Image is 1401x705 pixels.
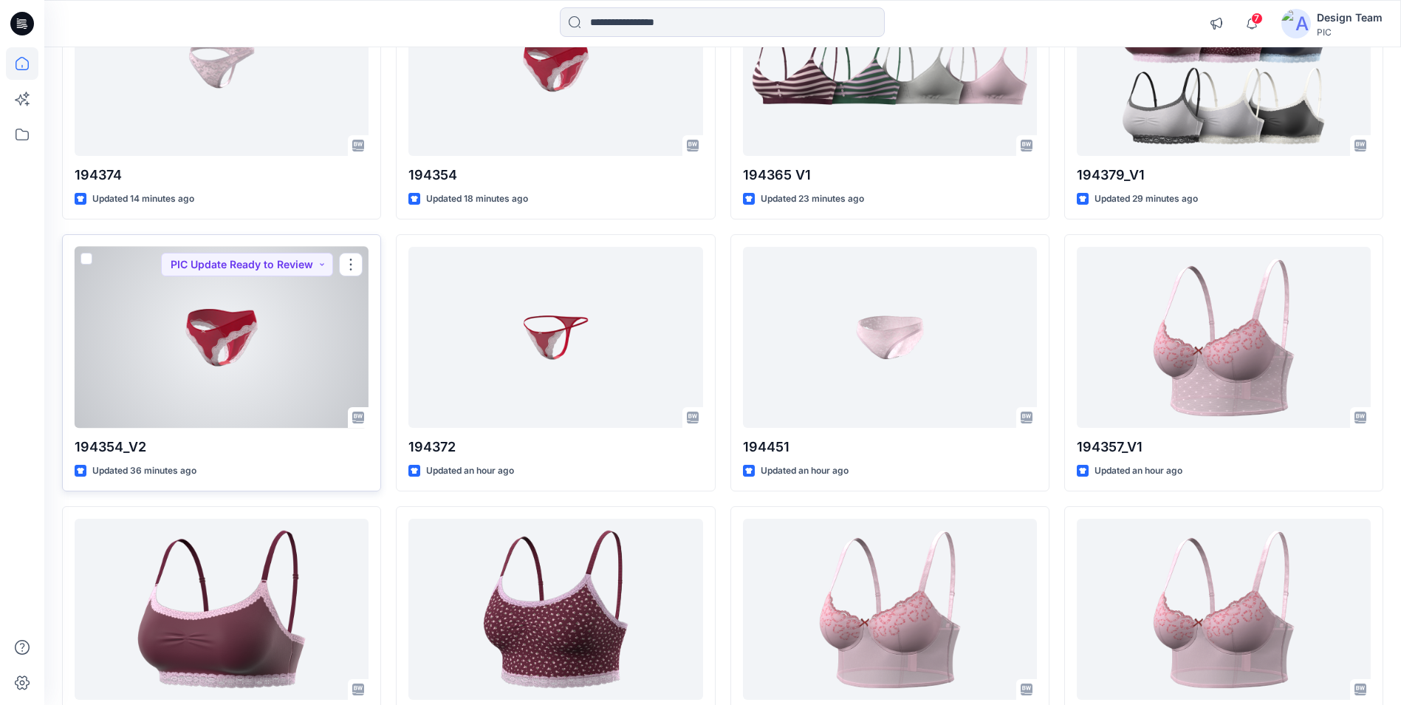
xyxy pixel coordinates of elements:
p: Updated 29 minutes ago [1095,191,1198,207]
span: 7 [1251,13,1263,24]
p: 194357_V1 [1077,437,1371,457]
p: Updated 14 minutes ago [92,191,194,207]
a: 194444_V1 [1077,519,1371,700]
p: 194365 V1 [743,165,1037,185]
p: Updated 23 minutes ago [761,191,864,207]
p: 194451 [743,437,1037,457]
a: 194354_V2 [75,247,369,428]
a: 194372 [408,247,702,428]
a: 194444_V2 [743,519,1037,700]
a: 194451 [743,247,1037,428]
img: avatar [1281,9,1311,38]
p: Updated an hour ago [426,463,514,479]
p: Updated an hour ago [1095,463,1182,479]
p: 194354 [408,165,702,185]
a: 194357_V1 [1077,247,1371,428]
p: 194354_V2 [75,437,369,457]
div: PIC [1317,27,1383,38]
p: 194372 [408,437,702,457]
a: 194379 [75,519,369,700]
div: Design Team [1317,9,1383,27]
a: 194379_V2 [408,519,702,700]
p: 194379_V1 [1077,165,1371,185]
p: Updated an hour ago [761,463,849,479]
p: Updated 18 minutes ago [426,191,528,207]
p: 194374 [75,165,369,185]
p: Updated 36 minutes ago [92,463,196,479]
